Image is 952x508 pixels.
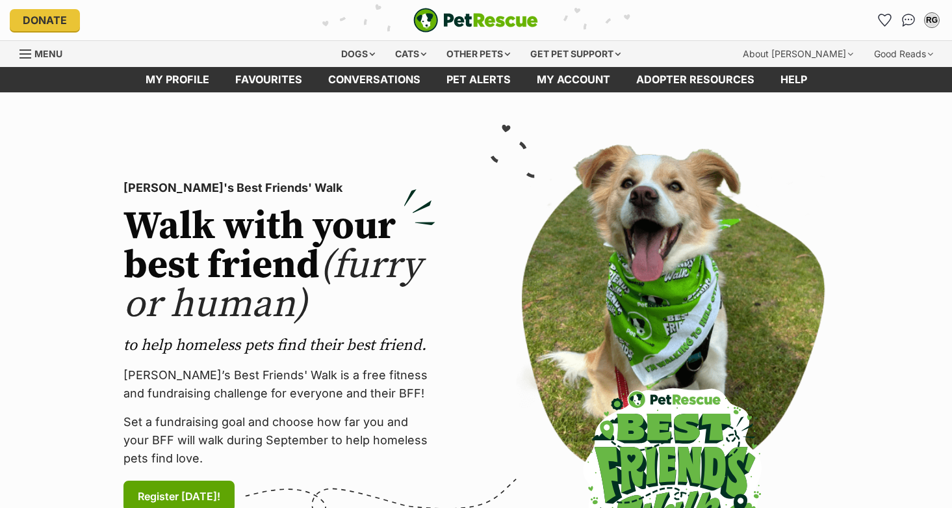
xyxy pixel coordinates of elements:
[123,366,435,403] p: [PERSON_NAME]’s Best Friends' Walk is a free fitness and fundraising challenge for everyone and t...
[413,8,538,33] a: PetRescue
[123,207,435,325] h2: Walk with your best friend
[925,14,938,27] div: RG
[34,48,62,59] span: Menu
[734,41,862,67] div: About [PERSON_NAME]
[222,67,315,92] a: Favourites
[902,14,916,27] img: chat-41dd97257d64d25036548639549fe6c8038ab92f7586957e7f3b1b290dea8141.svg
[898,10,919,31] a: Conversations
[433,67,524,92] a: Pet alerts
[19,41,71,64] a: Menu
[123,179,435,197] p: [PERSON_NAME]'s Best Friends' Walk
[133,67,222,92] a: My profile
[10,9,80,31] a: Donate
[875,10,895,31] a: Favourites
[138,488,220,504] span: Register [DATE]!
[386,41,435,67] div: Cats
[437,41,519,67] div: Other pets
[865,41,942,67] div: Good Reads
[521,41,630,67] div: Get pet support
[123,241,422,329] span: (furry or human)
[315,67,433,92] a: conversations
[332,41,384,67] div: Dogs
[123,335,435,356] p: to help homeless pets find their best friend.
[623,67,767,92] a: Adopter resources
[875,10,942,31] ul: Account quick links
[413,8,538,33] img: logo-e224e6f780fb5917bec1dbf3a21bbac754714ae5b6737aabdf751b685950b380.svg
[524,67,623,92] a: My account
[921,10,942,31] button: My account
[767,67,820,92] a: Help
[123,413,435,468] p: Set a fundraising goal and choose how far you and your BFF will walk during September to help hom...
